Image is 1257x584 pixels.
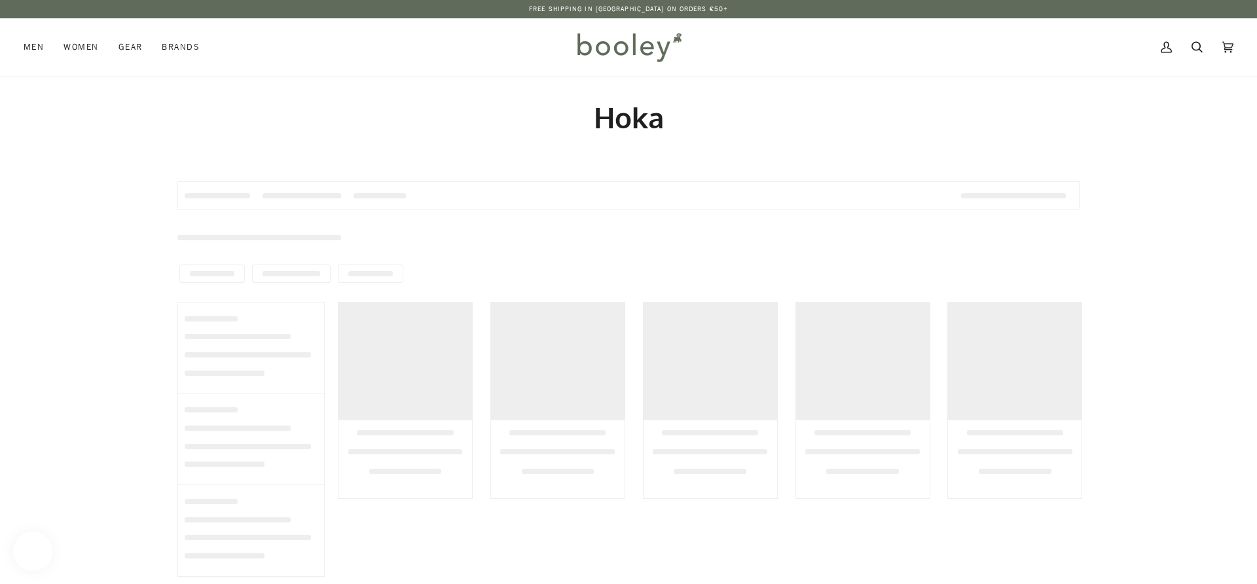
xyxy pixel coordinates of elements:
[54,18,108,76] a: Women
[529,4,728,14] p: Free Shipping in [GEOGRAPHIC_DATA] on Orders €50+
[152,18,209,76] a: Brands
[24,41,44,54] span: Men
[13,532,52,571] iframe: Button to open loyalty program pop-up
[572,28,686,66] img: Booley
[24,18,54,76] a: Men
[109,18,153,76] a: Gear
[177,100,1080,136] h1: Hoka
[64,41,98,54] span: Women
[162,41,200,54] span: Brands
[118,41,143,54] span: Gear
